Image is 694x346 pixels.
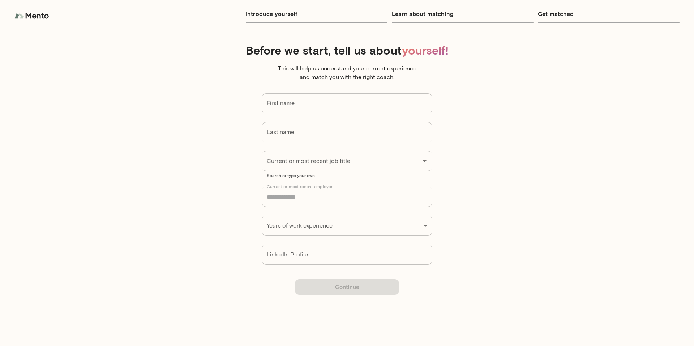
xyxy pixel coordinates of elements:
p: This will help us understand your current experience and match you with the right coach. [275,64,419,82]
button: Open [420,156,430,166]
p: Search or type your own [267,172,427,178]
img: logo [14,9,51,23]
span: yourself! [402,43,449,57]
h6: Introduce yourself [246,9,387,19]
h6: Get matched [538,9,680,19]
h6: Learn about matching [392,9,534,19]
h4: Before we start, tell us about [75,43,619,57]
label: Current or most recent employer [267,183,333,190]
